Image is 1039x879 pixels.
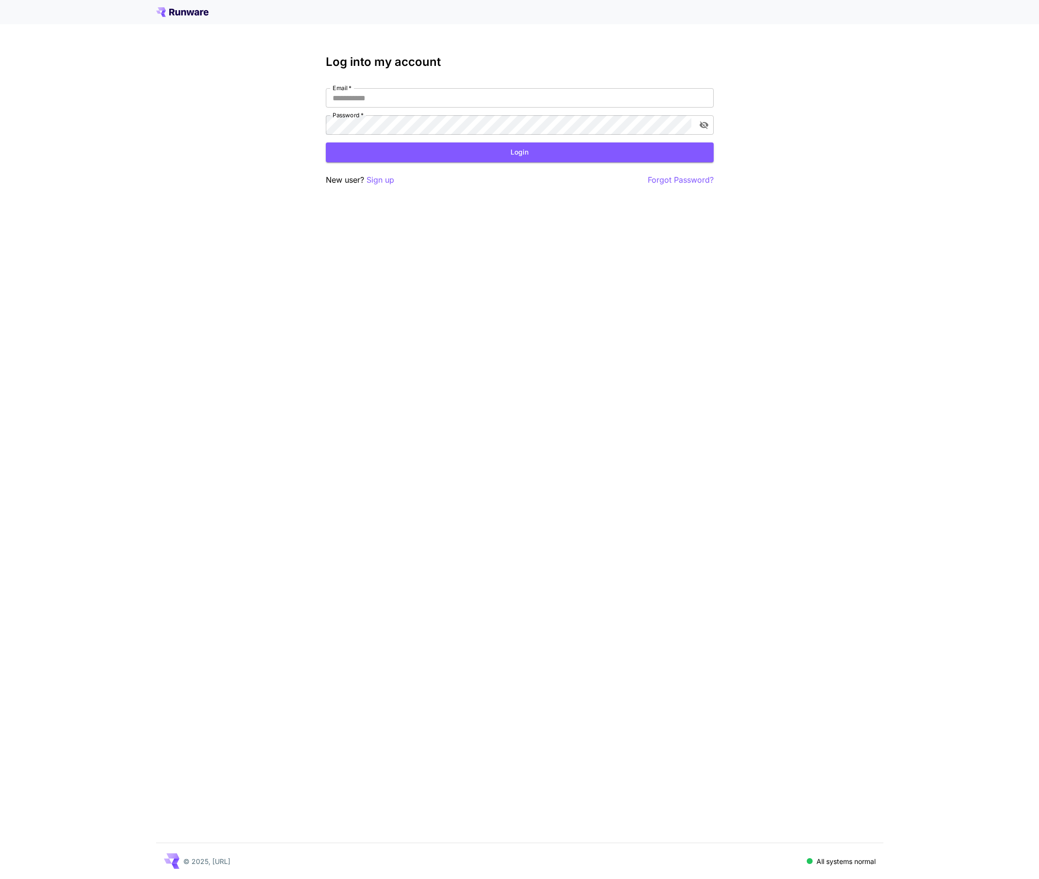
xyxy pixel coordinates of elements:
[367,174,394,186] button: Sign up
[183,856,230,866] p: © 2025, [URL]
[695,116,713,134] button: toggle password visibility
[326,174,394,186] p: New user?
[326,55,714,69] h3: Log into my account
[333,111,364,119] label: Password
[333,84,352,92] label: Email
[816,856,876,866] p: All systems normal
[648,174,714,186] button: Forgot Password?
[326,142,714,162] button: Login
